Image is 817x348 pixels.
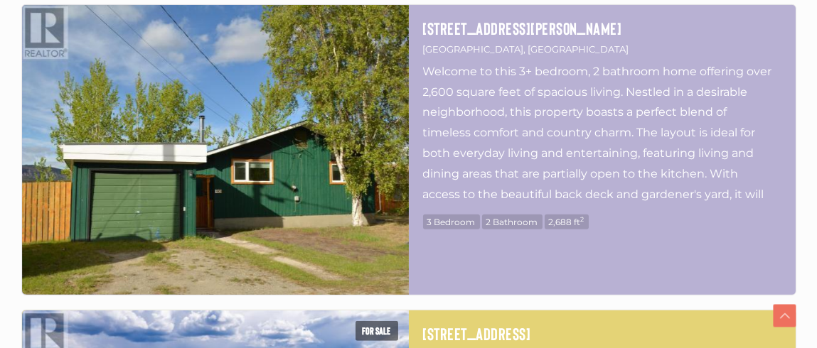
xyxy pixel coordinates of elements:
[482,214,543,229] span: 2 Bathroom
[356,321,398,341] span: For sale
[423,41,781,58] p: [GEOGRAPHIC_DATA], [GEOGRAPHIC_DATA]
[22,5,409,295] img: 40 OGILVIE CRESCENT, Faro, Yukon
[423,62,781,204] p: Welcome to this 3+ bedroom, 2 bathroom home offering over 2,600 square feet of spacious living. N...
[423,325,781,343] a: [STREET_ADDRESS]
[423,214,480,229] span: 3 Bedroom
[545,214,589,229] span: 2,688 ft
[581,215,584,223] sup: 2
[423,19,781,38] a: [STREET_ADDRESS][PERSON_NAME]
